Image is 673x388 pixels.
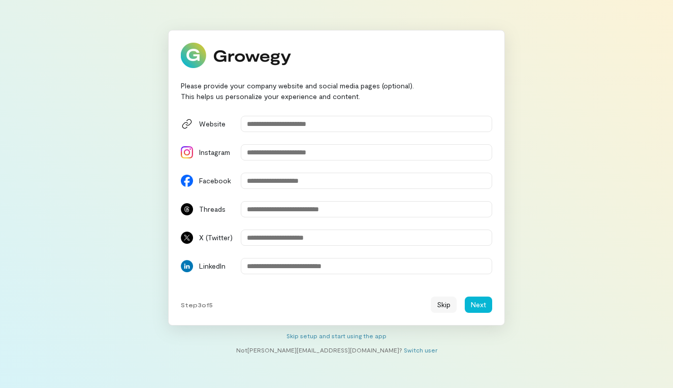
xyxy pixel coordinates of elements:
div: LinkedIn [199,261,235,271]
div: Website [199,119,235,129]
div: Please provide your company website and social media pages (optional). This helps us personalize ... [181,80,492,102]
div: Instagram [199,147,235,157]
div: Facebook [199,176,235,186]
span: Not [PERSON_NAME][EMAIL_ADDRESS][DOMAIN_NAME] ? [236,346,402,353]
img: Threads [181,203,193,215]
span: Step 3 of 5 [181,301,213,309]
input: Threads [241,201,492,217]
div: X (Twitter) [199,233,235,243]
input: Instagram [241,144,492,160]
input: Website [241,116,492,132]
a: Switch user [404,346,437,353]
img: Facebook [181,175,193,187]
img: Growegy logo [181,43,292,68]
img: Instagram [181,146,193,158]
img: LinkedIn [181,260,193,272]
input: Facebook [241,173,492,189]
a: Skip setup and start using the app [286,332,387,339]
input: X (Twitter) [241,230,492,246]
div: Threads [199,204,235,214]
button: Skip [431,297,457,313]
button: Next [465,297,492,313]
img: X [181,232,193,244]
input: LinkedIn [241,258,492,274]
